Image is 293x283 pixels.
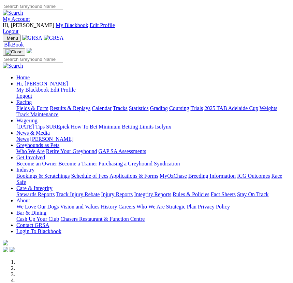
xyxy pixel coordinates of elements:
[188,173,236,179] a: Breeding Information
[22,35,42,41] img: GRSA
[3,56,63,63] input: Search
[16,136,290,142] div: News & Media
[101,191,133,197] a: Injury Reports
[16,173,70,179] a: Bookings & Scratchings
[16,191,290,198] div: Care & Integrity
[16,81,68,86] span: Hi, [PERSON_NAME]
[27,48,32,53] img: logo-grsa-white.png
[16,99,32,105] a: Racing
[16,130,50,136] a: News & Media
[3,247,8,252] img: facebook.svg
[166,204,196,210] a: Strategic Plan
[136,204,165,210] a: Who We Are
[16,87,49,93] a: My Blackbook
[3,22,54,28] span: Hi, [PERSON_NAME]
[16,124,290,130] div: Wagering
[16,204,290,210] div: About
[173,191,209,197] a: Rules & Policies
[16,111,58,117] a: Track Maintenance
[169,105,189,111] a: Coursing
[3,63,23,69] img: Search
[16,216,59,222] a: Cash Up Your Club
[155,124,171,130] a: Isolynx
[16,93,32,99] a: Logout
[99,124,153,130] a: Minimum Betting Limits
[154,161,180,166] a: Syndication
[99,161,152,166] a: Purchasing a Greyhound
[50,87,76,93] a: Edit Profile
[99,148,146,154] a: GAP SA Assessments
[16,124,45,130] a: [DATE] Tips
[56,22,88,28] a: My Blackbook
[71,124,98,130] a: How To Bet
[44,35,64,41] img: GRSA
[30,136,73,142] a: [PERSON_NAME]
[16,222,49,228] a: Contact GRSA
[260,105,277,111] a: Weights
[16,216,290,222] div: Bar & Dining
[190,105,203,111] a: Trials
[46,148,97,154] a: Retire Your Greyhound
[16,148,290,154] div: Greyhounds as Pets
[3,10,23,16] img: Search
[5,49,23,55] img: Close
[16,142,59,148] a: Greyhounds as Pets
[237,173,270,179] a: ICG Outcomes
[56,191,100,197] a: Track Injury Rebate
[71,173,108,179] a: Schedule of Fees
[237,191,268,197] a: Stay On Track
[113,105,128,111] a: Tracks
[60,216,145,222] a: Chasers Restaurant & Function Centre
[16,81,69,86] a: Hi, [PERSON_NAME]
[16,75,30,80] a: Home
[3,3,63,10] input: Search
[16,185,53,191] a: Care & Integrity
[16,105,48,111] a: Fields & Form
[3,48,25,56] button: Toggle navigation
[46,124,69,130] a: SUREpick
[16,204,59,210] a: We Love Our Dogs
[3,28,18,34] a: Logout
[16,148,45,154] a: Who We Are
[4,42,24,48] span: BlkBook
[211,191,236,197] a: Fact Sheets
[60,204,99,210] a: Vision and Values
[58,161,97,166] a: Become a Trainer
[16,210,46,216] a: Bar & Dining
[160,173,187,179] a: MyOzChase
[16,173,290,185] div: Industry
[92,105,112,111] a: Calendar
[204,105,258,111] a: 2025 TAB Adelaide Cup
[101,204,117,210] a: History
[109,173,158,179] a: Applications & Forms
[118,204,135,210] a: Careers
[90,22,115,28] a: Edit Profile
[50,105,90,111] a: Results & Replays
[16,191,55,197] a: Stewards Reports
[10,247,15,252] img: twitter.svg
[150,105,168,111] a: Grading
[7,36,18,41] span: Menu
[16,161,57,166] a: Become an Owner
[16,136,29,142] a: News
[3,35,21,42] button: Toggle navigation
[3,240,8,245] img: logo-grsa-white.png
[16,228,61,234] a: Login To Blackbook
[16,161,290,167] div: Get Involved
[3,16,30,22] a: My Account
[129,105,149,111] a: Statistics
[134,191,171,197] a: Integrity Reports
[16,87,290,99] div: Hi, [PERSON_NAME]
[3,42,24,48] a: BlkBook
[16,167,34,173] a: Industry
[16,173,282,185] a: Race Safe
[198,204,230,210] a: Privacy Policy
[3,22,290,35] div: My Account
[16,105,290,118] div: Racing
[16,198,30,203] a: About
[16,154,45,160] a: Get Involved
[16,118,38,123] a: Wagering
